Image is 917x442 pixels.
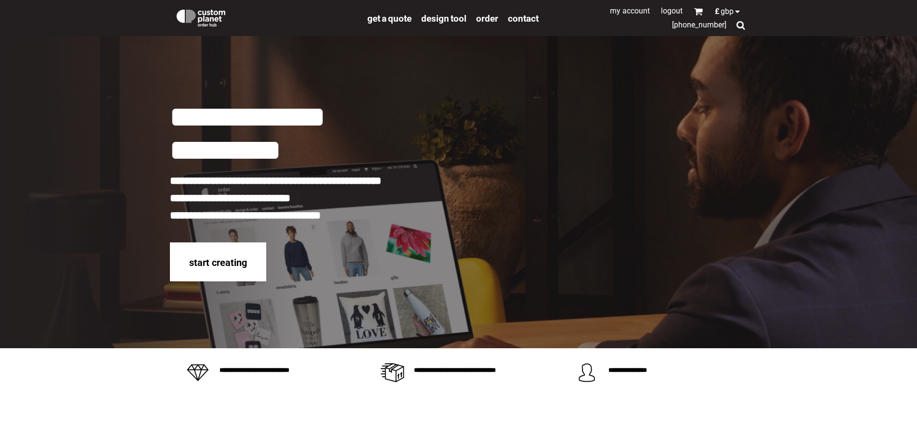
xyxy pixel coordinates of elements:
[367,13,412,24] a: get a quote
[175,7,227,26] img: Custom Planet
[610,6,650,15] a: My Account
[661,6,683,15] a: Logout
[421,13,466,24] a: design tool
[715,8,721,15] span: £
[721,8,734,15] span: GBP
[189,257,247,268] span: start creating
[508,13,539,24] a: Contact
[476,13,498,24] a: order
[170,2,362,31] a: Custom Planet
[672,20,726,29] span: [PHONE_NUMBER]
